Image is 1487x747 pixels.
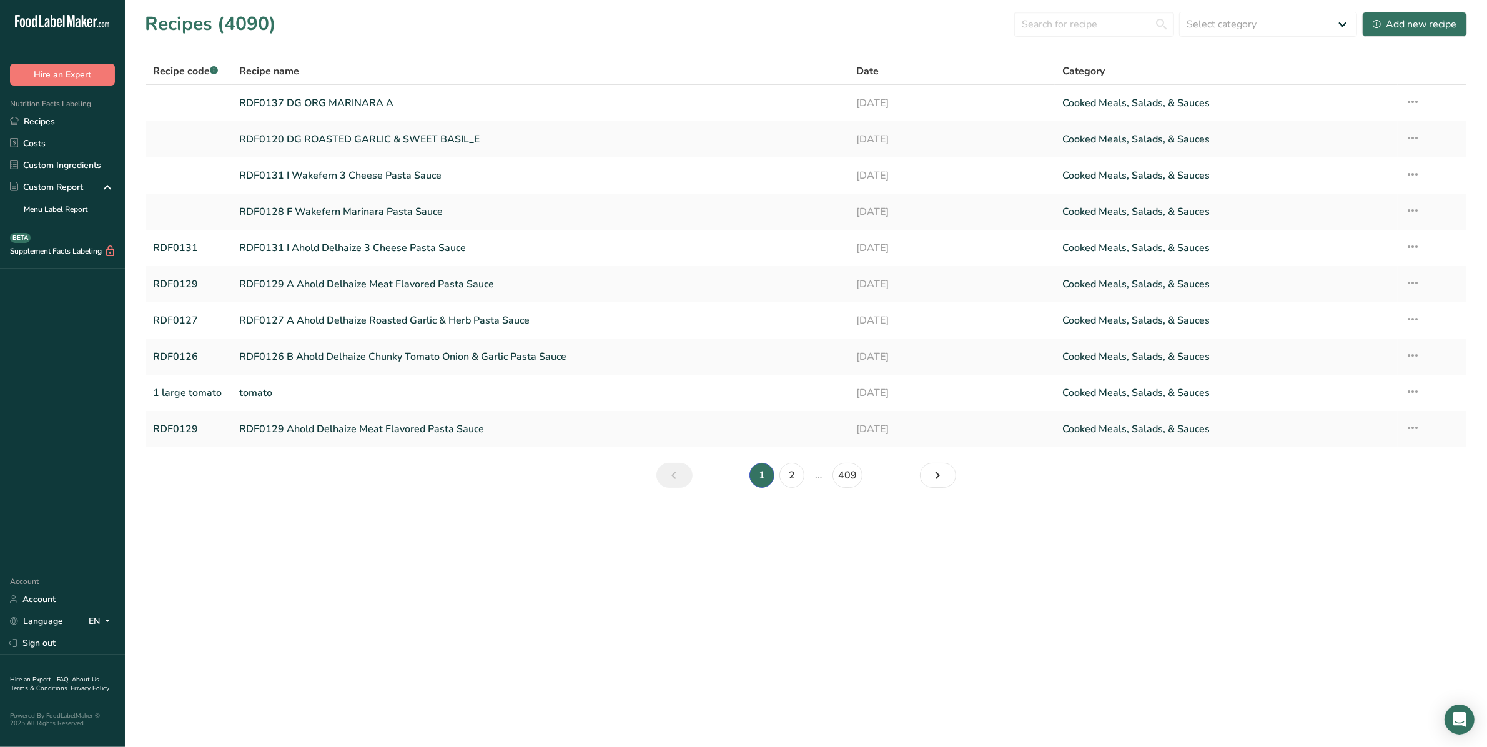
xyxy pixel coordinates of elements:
a: 1 large tomato [153,380,224,406]
input: Search for recipe [1014,12,1174,37]
a: RDF0129 [153,416,224,442]
a: Cooked Meals, Salads, & Sauces [1062,90,1390,116]
div: EN [89,614,115,629]
a: Cooked Meals, Salads, & Sauces [1062,416,1390,442]
a: Cooked Meals, Salads, & Sauces [1062,235,1390,261]
a: [DATE] [857,235,1047,261]
a: RDF0131 [153,235,224,261]
a: RDF0131 I Ahold Delhaize 3 Cheese Pasta Sauce [239,235,841,261]
a: RDF0127 [153,307,224,334]
a: [DATE] [857,126,1047,152]
button: Hire an Expert [10,64,115,86]
button: Add new recipe [1362,12,1467,37]
a: RDF0131 I Wakefern 3 Cheese Pasta Sauce [239,162,841,189]
span: Recipe code [153,64,218,78]
a: Hire an Expert . [10,675,54,684]
a: RDF0126 [153,344,224,370]
a: [DATE] [857,271,1047,297]
span: Category [1062,64,1105,79]
a: [DATE] [857,416,1047,442]
a: RDF0129 A Ahold Delhaize Meat Flavored Pasta Sauce [239,271,841,297]
div: Add new recipe [1373,17,1456,32]
a: RDF0127 A Ahold Delhaize Roasted Garlic & Herb Pasta Sauce [239,307,841,334]
a: RDF0126 B Ahold Delhaize Chunky Tomato Onion & Garlic Pasta Sauce [239,344,841,370]
a: Previous page [656,463,693,488]
a: Page 409. [832,463,862,488]
a: RDF0129 [153,271,224,297]
div: BETA [10,233,31,243]
a: RDF0129 Ahold Delhaize Meat Flavored Pasta Sauce [239,416,841,442]
a: About Us . [10,675,99,693]
a: Cooked Meals, Salads, & Sauces [1062,199,1390,225]
a: RDF0120 DG ROASTED GARLIC & SWEET BASIL_E [239,126,841,152]
a: Cooked Meals, Salads, & Sauces [1062,126,1390,152]
a: [DATE] [857,199,1047,225]
a: Cooked Meals, Salads, & Sauces [1062,344,1390,370]
a: Cooked Meals, Salads, & Sauces [1062,380,1390,406]
a: Cooked Meals, Salads, & Sauces [1062,307,1390,334]
a: [DATE] [857,90,1047,116]
div: Powered By FoodLabelMaker © 2025 All Rights Reserved [10,712,115,727]
a: [DATE] [857,380,1047,406]
span: Date [857,64,879,79]
a: Page 2. [779,463,804,488]
div: Custom Report [10,181,83,194]
span: Recipe name [239,64,299,79]
a: Language [10,610,63,632]
a: Terms & Conditions . [11,684,71,693]
a: [DATE] [857,344,1047,370]
div: Open Intercom Messenger [1445,705,1475,735]
a: Cooked Meals, Salads, & Sauces [1062,162,1390,189]
a: Next page [920,463,956,488]
a: [DATE] [857,162,1047,189]
a: Cooked Meals, Salads, & Sauces [1062,271,1390,297]
a: [DATE] [857,307,1047,334]
a: RDF0137 DG ORG MARINARA A [239,90,841,116]
a: RDF0128 F Wakefern Marinara Pasta Sauce [239,199,841,225]
a: FAQ . [57,675,72,684]
a: Privacy Policy [71,684,109,693]
a: tomato [239,380,841,406]
h1: Recipes (4090) [145,10,276,38]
